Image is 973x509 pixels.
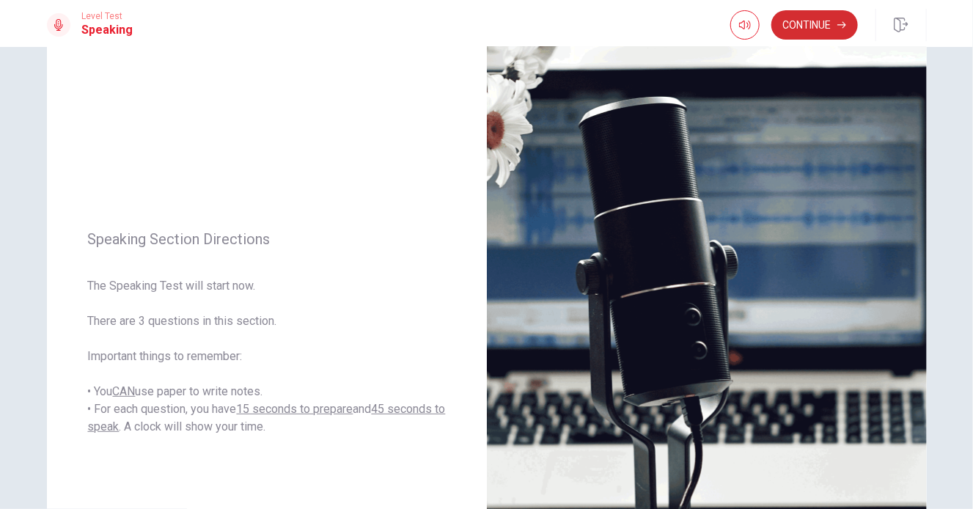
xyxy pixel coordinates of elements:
span: Level Test [82,11,133,21]
h1: Speaking [82,21,133,39]
u: CAN [113,384,136,398]
u: 15 seconds to prepare [237,402,353,416]
span: The Speaking Test will start now. There are 3 questions in this section. Important things to reme... [88,277,446,436]
button: Continue [771,10,858,40]
span: Speaking Section Directions [88,230,446,248]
